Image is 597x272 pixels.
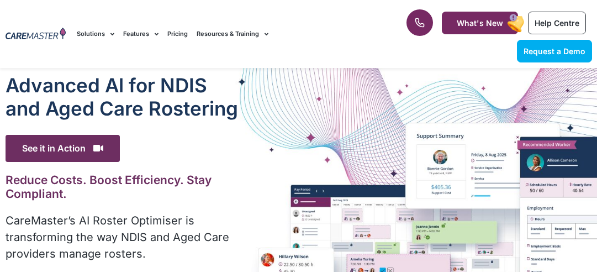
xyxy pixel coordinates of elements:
[457,18,503,28] span: What's New
[77,15,114,53] a: Solutions
[197,15,268,53] a: Resources & Training
[6,135,120,162] span: See it in Action
[167,15,188,53] a: Pricing
[6,212,239,262] p: CareMaster’s AI Roster Optimiser is transforming the way NDIS and Aged Care providers manage rost...
[524,46,585,56] span: Request a Demo
[528,12,586,34] a: Help Centre
[77,15,381,53] nav: Menu
[123,15,159,53] a: Features
[535,18,579,28] span: Help Centre
[517,40,592,62] a: Request a Demo
[442,12,518,34] a: What's New
[6,74,239,120] h1: Advanced Al for NDIS and Aged Care Rostering
[6,173,239,201] h2: Reduce Costs. Boost Efficiency. Stay Compliant.
[6,28,66,41] img: CareMaster Logo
